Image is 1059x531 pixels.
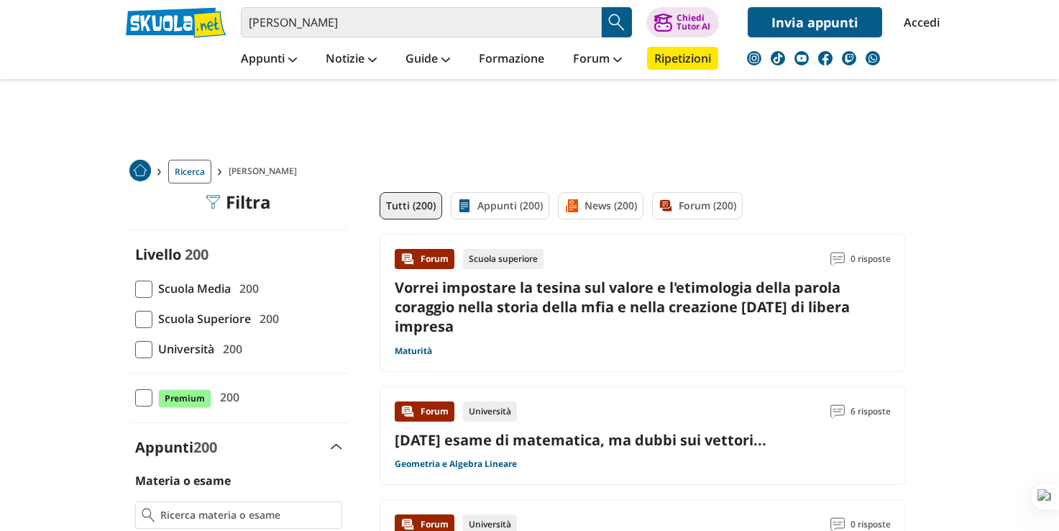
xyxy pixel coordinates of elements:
[206,195,220,209] img: Filtra filtri mobile
[606,12,628,33] img: Cerca appunti, riassunti o versioni
[842,51,856,65] img: twitch
[229,160,303,183] span: [PERSON_NAME]
[395,278,850,336] a: Vorrei impostare la tesina sul valore e l'etimologia della parola coraggio nella storia della mfi...
[747,51,761,65] img: instagram
[400,252,415,266] img: Forum contenuto
[234,279,259,298] span: 200
[129,160,151,183] a: Home
[142,508,155,522] img: Ricerca materia o esame
[129,160,151,181] img: Home
[168,160,211,183] a: Ricerca
[322,47,380,73] a: Notizie
[748,7,882,37] a: Invia appunti
[193,437,217,457] span: 200
[214,388,239,407] span: 200
[395,249,454,269] div: Forum
[457,199,472,213] img: Appunti filtro contenuto
[463,401,517,422] div: Università
[135,473,231,489] label: Materia o esame
[659,199,673,213] img: Forum filtro contenuto
[395,430,766,450] a: [DATE] esame di matematica, ma dubbi sui vettori...
[904,7,934,37] a: Accedi
[185,245,208,264] span: 200
[241,7,602,37] input: Cerca appunti, riassunti o versioni
[602,7,632,37] button: Search Button
[331,444,342,450] img: Apri e chiudi sezione
[254,309,279,328] span: 200
[830,404,845,419] img: Commenti lettura
[152,340,214,358] span: Università
[237,47,301,73] a: Appunti
[160,508,335,522] input: Ricerca materia o esame
[395,458,517,470] a: Geometria e Algebra Lineare
[866,51,880,65] img: WhatsApp
[564,199,579,213] img: News filtro contenuto
[395,401,454,422] div: Forum
[395,345,432,357] a: Maturità
[647,47,718,70] a: Ripetizioni
[830,252,845,266] img: Commenti lettura
[152,279,231,298] span: Scuola Media
[463,249,544,269] div: Scuola superiore
[652,192,743,219] a: Forum (200)
[558,192,643,219] a: News (200)
[400,404,415,419] img: Forum contenuto
[851,401,891,422] span: 6 risposte
[402,47,454,73] a: Guide
[794,51,809,65] img: youtube
[451,192,549,219] a: Appunti (200)
[158,389,211,408] span: Premium
[475,47,548,73] a: Formazione
[677,14,710,31] div: Chiedi Tutor AI
[646,7,719,37] button: ChiediTutor AI
[818,51,833,65] img: facebook
[380,192,442,219] a: Tutti (200)
[851,249,891,269] span: 0 risposte
[206,192,271,212] div: Filtra
[135,437,217,457] label: Appunti
[569,47,625,73] a: Forum
[217,340,242,358] span: 200
[135,245,181,264] label: Livello
[771,51,785,65] img: tiktok
[152,309,251,328] span: Scuola Superiore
